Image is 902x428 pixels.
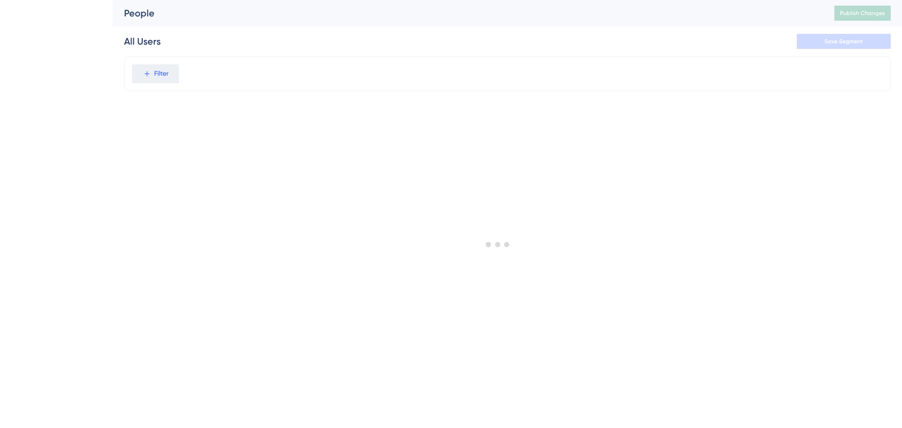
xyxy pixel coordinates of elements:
div: All Users [124,35,161,48]
div: People [124,7,811,20]
span: Publish Changes [840,9,885,17]
span: Save Segment [824,38,863,45]
button: Save Segment [797,34,891,49]
button: Publish Changes [834,6,891,21]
